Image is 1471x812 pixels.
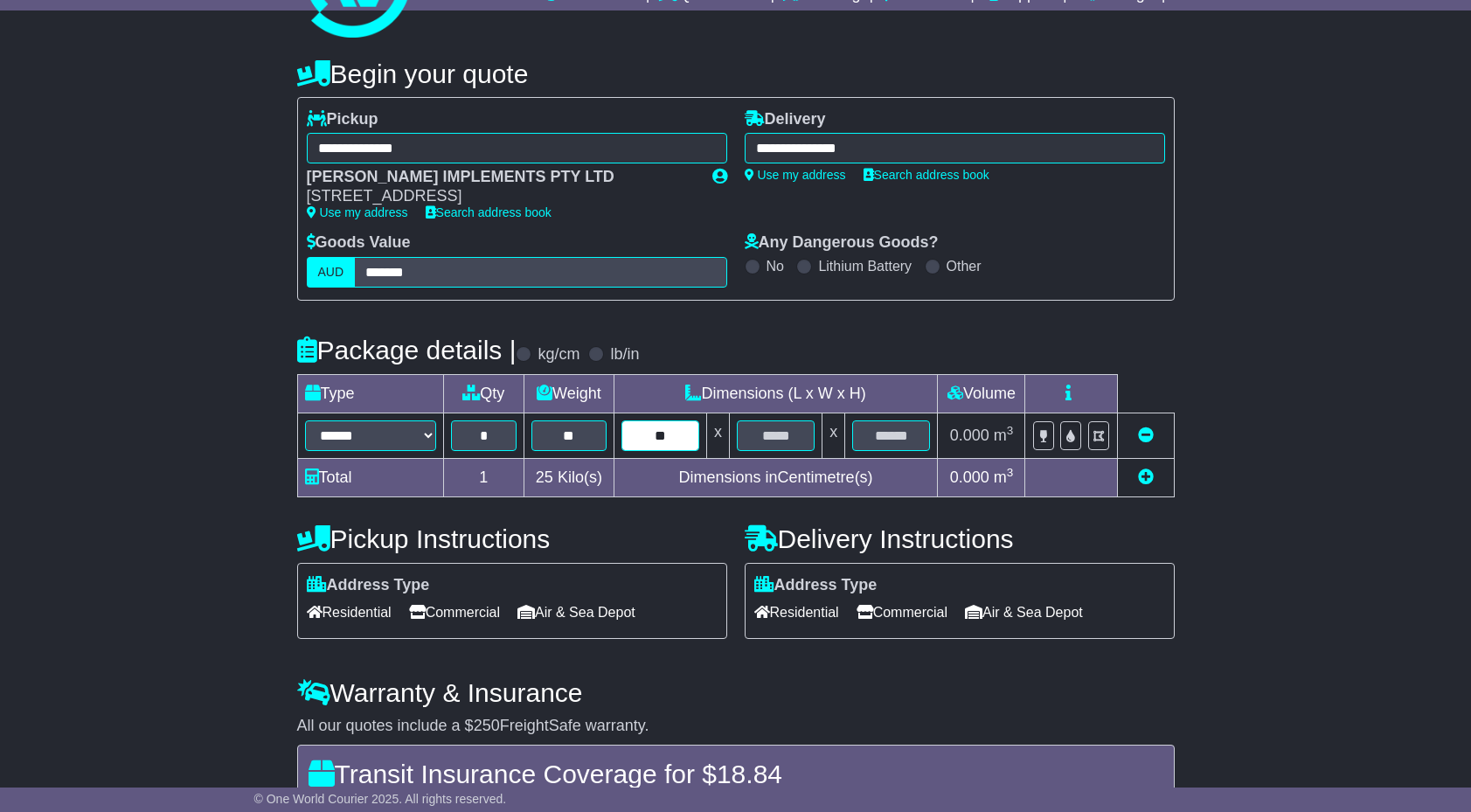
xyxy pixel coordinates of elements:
[745,168,846,182] a: Use my address
[1007,466,1014,479] sup: 3
[307,187,695,206] div: [STREET_ADDRESS]
[307,576,430,595] label: Address Type
[517,599,635,626] span: Air & Sea Depot
[297,678,1175,707] h4: Warranty & Insurance
[524,458,614,496] td: Kilo(s)
[614,458,938,496] td: Dimensions in Centimetre(s)
[297,524,727,553] h4: Pickup Instructions
[524,374,614,413] td: Weight
[307,233,411,253] label: Goods Value
[857,599,947,626] span: Commercial
[443,458,524,496] td: 1
[307,110,378,129] label: Pickup
[745,110,826,129] label: Delivery
[745,233,939,253] label: Any Dangerous Goods?
[538,345,579,364] label: kg/cm
[536,468,553,486] span: 25
[754,576,878,595] label: Address Type
[307,205,408,219] a: Use my address
[297,458,443,496] td: Total
[938,374,1025,413] td: Volume
[947,258,982,274] label: Other
[474,717,500,734] span: 250
[1138,468,1154,486] a: Add new item
[610,345,639,364] label: lb/in
[409,599,500,626] span: Commercial
[950,468,989,486] span: 0.000
[297,59,1175,88] h4: Begin your quote
[965,599,1083,626] span: Air & Sea Depot
[297,717,1175,736] div: All our quotes include a $ FreightSafe warranty.
[307,599,392,626] span: Residential
[754,599,839,626] span: Residential
[717,760,782,788] span: 18.84
[307,257,356,288] label: AUD
[297,336,517,364] h4: Package details |
[309,760,1163,788] h4: Transit Insurance Coverage for $
[950,427,989,444] span: 0.000
[254,792,507,806] span: © One World Courier 2025. All rights reserved.
[614,374,938,413] td: Dimensions (L x W x H)
[822,413,845,458] td: x
[994,427,1014,444] span: m
[426,205,552,219] a: Search address book
[994,468,1014,486] span: m
[443,374,524,413] td: Qty
[1007,424,1014,437] sup: 3
[767,258,784,274] label: No
[307,168,695,187] div: [PERSON_NAME] IMPLEMENTS PTY LTD
[297,374,443,413] td: Type
[1138,427,1154,444] a: Remove this item
[864,168,989,182] a: Search address book
[706,413,729,458] td: x
[745,524,1175,553] h4: Delivery Instructions
[818,258,912,274] label: Lithium Battery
